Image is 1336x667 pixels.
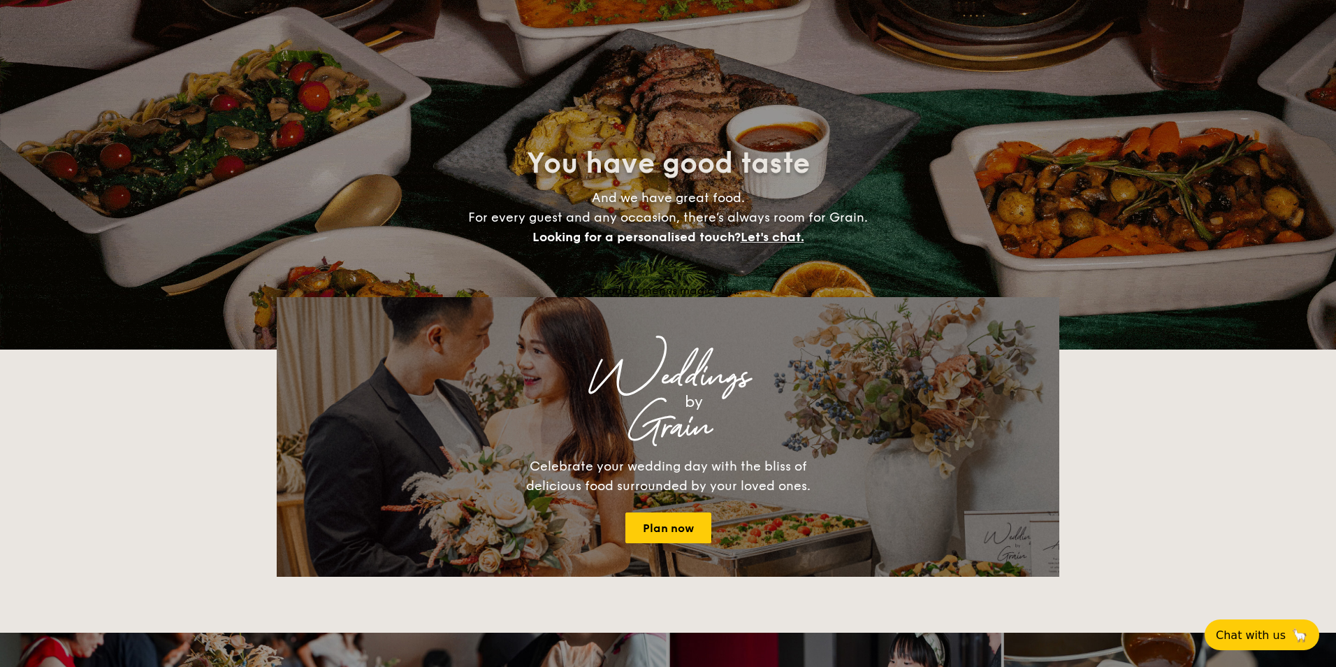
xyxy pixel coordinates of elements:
[625,512,711,543] a: Plan now
[511,457,825,496] div: Celebrate your wedding day with the bliss of delicious food surrounded by your loved ones.
[741,229,804,245] span: Let's chat.
[400,415,936,440] div: Grain
[400,364,936,389] div: Weddings
[1205,619,1319,650] button: Chat with us🦙
[277,284,1059,297] div: Loading menus magically...
[1291,627,1308,643] span: 🦙
[451,389,936,415] div: by
[1216,629,1286,642] span: Chat with us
